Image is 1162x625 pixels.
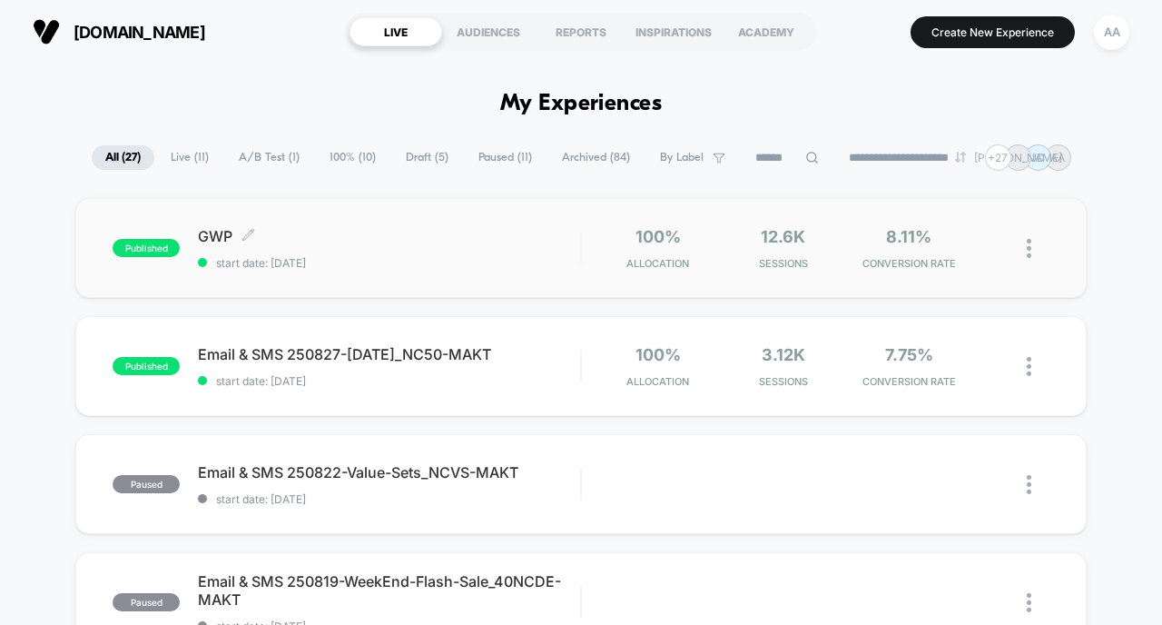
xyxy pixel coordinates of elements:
[626,375,689,388] span: Allocation
[113,239,180,257] span: published
[27,17,211,46] button: [DOMAIN_NAME]
[974,151,1062,164] p: [PERSON_NAME]
[725,257,842,270] span: Sessions
[1027,357,1031,376] img: close
[113,357,180,375] span: published
[198,463,580,481] span: Email & SMS 250822-Value-Sets_NCVS-MAKT
[660,151,704,164] span: By Label
[113,593,180,611] span: paused
[851,375,967,388] span: CONVERSION RATE
[1088,14,1135,51] button: AA
[548,145,644,170] span: Archived ( 84 )
[1027,593,1031,612] img: close
[886,227,931,246] span: 8.11%
[851,257,967,270] span: CONVERSION RATE
[1027,239,1031,258] img: close
[225,145,313,170] span: A/B Test ( 1 )
[157,145,222,170] span: Live ( 11 )
[500,91,663,117] h1: My Experiences
[885,345,933,364] span: 7.75%
[725,375,842,388] span: Sessions
[198,492,580,506] span: start date: [DATE]
[74,23,205,42] span: [DOMAIN_NAME]
[465,145,546,170] span: Paused ( 11 )
[33,18,60,45] img: Visually logo
[92,145,154,170] span: All ( 27 )
[955,152,966,163] img: end
[198,374,580,388] span: start date: [DATE]
[392,145,462,170] span: Draft ( 5 )
[1027,475,1031,494] img: close
[198,256,580,270] span: start date: [DATE]
[635,345,681,364] span: 100%
[720,17,812,46] div: ACADEMY
[198,227,580,245] span: GWP
[198,572,580,609] span: Email & SMS 250819-WeekEnd-Flash-Sale_40NCDE-MAKT
[627,17,720,46] div: INSPIRATIONS
[635,227,681,246] span: 100%
[911,16,1075,48] button: Create New Experience
[350,17,442,46] div: LIVE
[535,17,627,46] div: REPORTS
[626,257,689,270] span: Allocation
[113,475,180,493] span: paused
[762,345,805,364] span: 3.12k
[198,345,580,363] span: Email & SMS 250827-[DATE]_NC50-MAKT
[316,145,389,170] span: 100% ( 10 )
[761,227,805,246] span: 12.6k
[985,144,1011,171] div: + 27
[1094,15,1129,50] div: AA
[442,17,535,46] div: AUDIENCES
